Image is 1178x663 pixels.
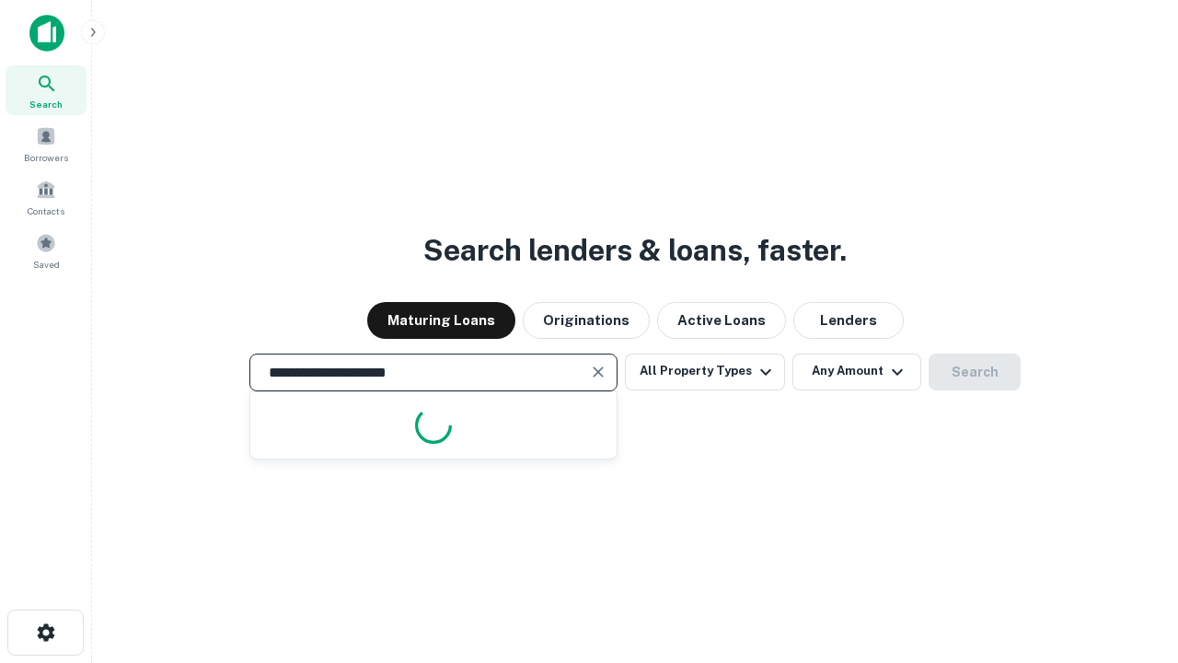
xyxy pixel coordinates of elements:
[423,228,847,273] h3: Search lenders & loans, faster.
[33,257,60,272] span: Saved
[793,302,904,339] button: Lenders
[367,302,515,339] button: Maturing Loans
[29,97,63,111] span: Search
[28,204,64,218] span: Contacts
[585,359,611,385] button: Clear
[24,150,68,165] span: Borrowers
[6,65,87,115] a: Search
[6,226,87,275] a: Saved
[6,172,87,222] a: Contacts
[625,354,785,390] button: All Property Types
[1086,516,1178,604] iframe: Chat Widget
[29,15,64,52] img: capitalize-icon.png
[523,302,650,339] button: Originations
[792,354,921,390] button: Any Amount
[6,119,87,169] a: Borrowers
[657,302,786,339] button: Active Loans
